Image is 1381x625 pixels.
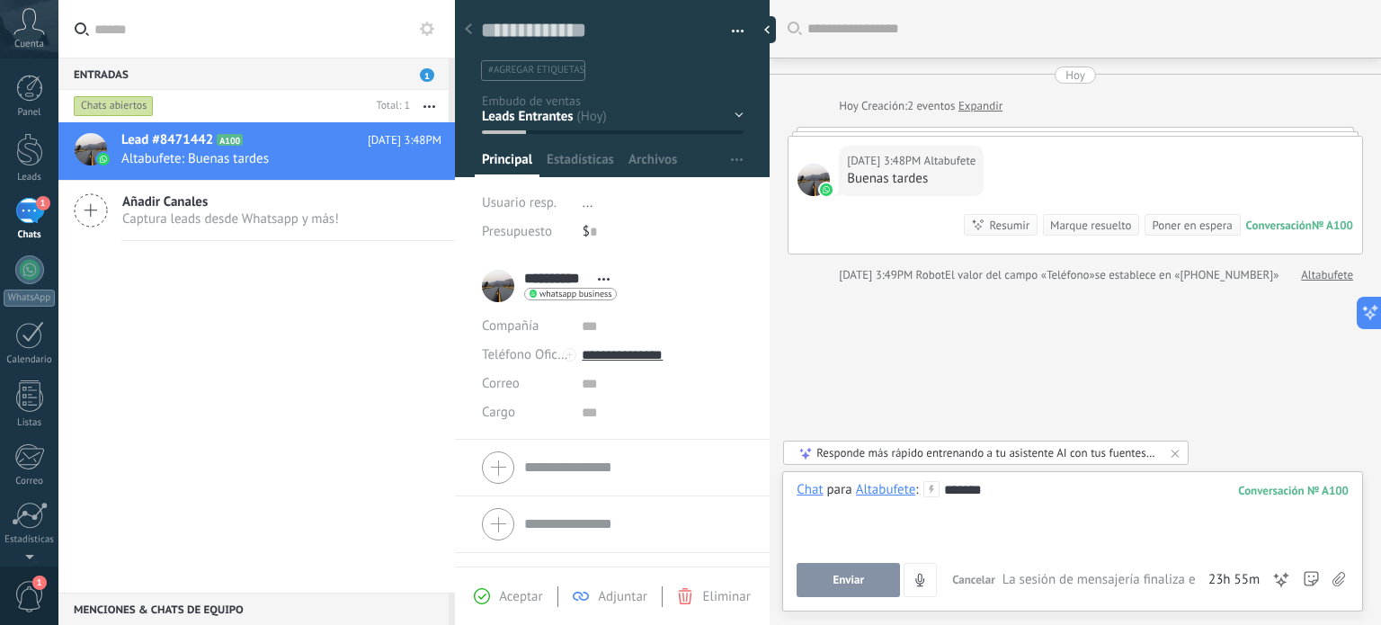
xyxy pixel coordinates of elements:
[1208,571,1260,589] span: 23h 55m
[797,563,900,597] button: Enviar
[482,189,569,218] div: Usuario resp.
[499,588,542,605] span: Aceptar
[847,170,976,188] div: Buenas tardes
[4,354,56,366] div: Calendario
[816,445,1157,460] div: Responde más rápido entrenando a tu asistente AI con tus fuentes de datos
[583,194,593,211] span: ...
[952,572,995,587] span: Cancelar
[797,164,830,196] span: Altabufete
[36,196,50,210] span: 1
[58,58,449,90] div: Entradas
[370,97,410,115] div: Total: 1
[758,16,776,43] div: Ocultar
[58,593,449,625] div: Menciones & Chats de equipo
[1065,67,1085,84] div: Hoy
[4,290,55,307] div: WhatsApp
[368,131,441,149] span: [DATE] 3:48PM
[482,375,520,392] span: Correo
[482,398,568,427] div: Cargo
[1312,218,1353,233] div: № A100
[1301,266,1353,284] a: Altabufete
[989,217,1029,234] div: Resumir
[482,312,568,341] div: Compañía
[482,151,532,177] span: Principal
[217,134,243,146] span: A100
[1246,218,1312,233] div: Conversación
[482,370,520,398] button: Correo
[583,218,744,246] div: $
[839,266,915,284] div: [DATE] 3:49PM
[121,150,407,167] span: Altabufete: Buenas tardes
[488,64,584,76] span: #agregar etiquetas
[4,229,56,241] div: Chats
[4,476,56,487] div: Correo
[916,267,945,282] span: Robot
[820,183,833,196] img: waba.svg
[945,563,1002,597] button: Cancelar
[482,406,515,419] span: Cargo
[839,97,1002,115] div: Creación:
[924,152,976,170] span: Altabufete
[58,122,455,180] a: Lead #8471442 A100 [DATE] 3:48PM Altabufete: Buenas tardes
[833,574,864,586] span: Enviar
[32,576,47,590] span: 1
[1002,571,1260,589] div: La sesión de mensajería finaliza en
[1002,571,1204,589] span: La sesión de mensajería finaliza en:
[4,172,56,183] div: Leads
[122,210,339,228] span: Captura leads desde Whatsapp y más!
[1050,217,1131,234] div: Marque resuelto
[628,151,677,177] span: Archivos
[1238,483,1349,498] div: 100
[856,481,916,497] div: Altabufete
[121,131,213,149] span: Lead #8471442
[482,194,557,211] span: Usuario resp.
[945,266,1095,284] span: El valor del campo «Teléfono»
[1152,217,1232,234] div: Poner en espera
[547,151,614,177] span: Estadísticas
[702,588,750,605] span: Eliminar
[4,107,56,119] div: Panel
[539,290,611,299] span: whatsapp business
[958,97,1002,115] a: Expandir
[847,152,923,170] div: [DATE] 3:48PM
[420,68,434,82] span: 1
[410,90,449,122] button: Más
[482,346,575,363] span: Teléfono Oficina
[4,534,56,546] div: Estadísticas
[14,39,44,50] span: Cuenta
[482,218,569,246] div: Presupuesto
[122,193,339,210] span: Añadir Canales
[839,97,861,115] div: Hoy
[482,223,552,240] span: Presupuesto
[97,153,110,165] img: waba.svg
[915,481,918,499] span: :
[4,417,56,429] div: Listas
[74,95,154,117] div: Chats abiertos
[1095,266,1279,284] span: se establece en «[PHONE_NUMBER]»
[907,97,955,115] span: 2 eventos
[482,341,568,370] button: Teléfono Oficina
[827,481,852,499] span: para
[598,588,647,605] span: Adjuntar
